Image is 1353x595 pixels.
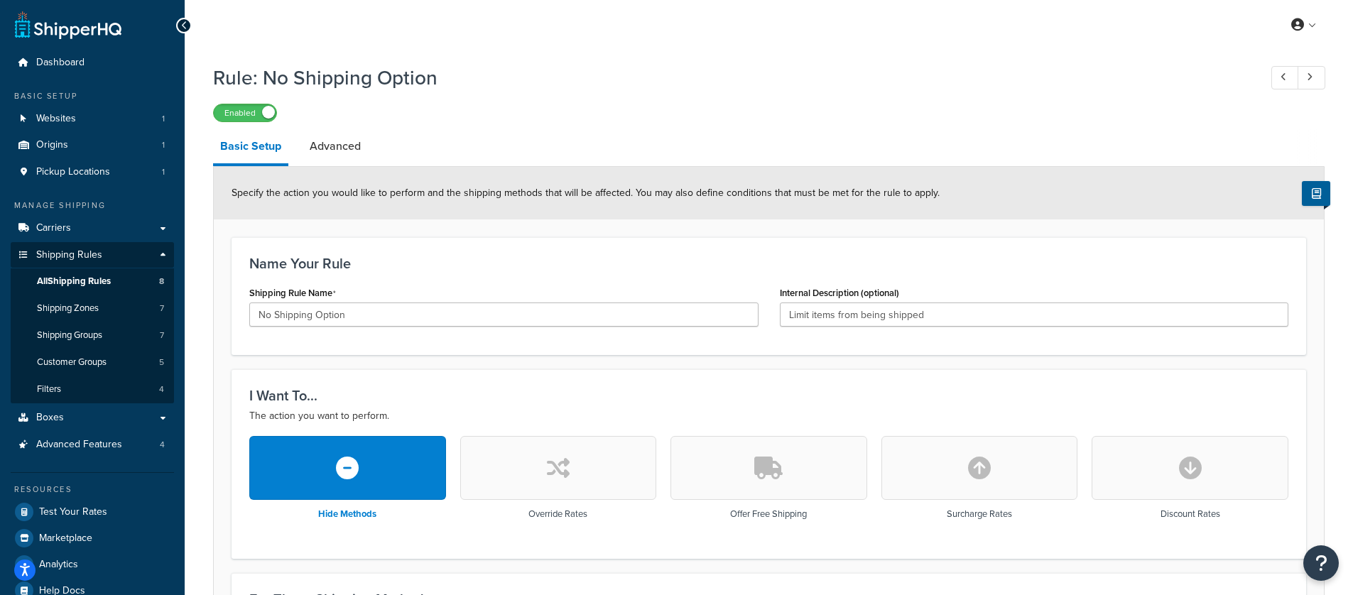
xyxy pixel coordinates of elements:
[11,295,174,322] li: Shipping Zones
[780,288,899,298] label: Internal Description (optional)
[39,533,92,545] span: Marketplace
[11,268,174,295] a: AllShipping Rules8
[213,129,288,166] a: Basic Setup
[11,50,174,76] a: Dashboard
[11,376,174,403] li: Filters
[11,132,174,158] li: Origins
[11,322,174,349] a: Shipping Groups7
[37,356,107,369] span: Customer Groups
[11,242,174,268] a: Shipping Rules
[11,405,174,431] a: Boxes
[214,104,276,121] label: Enabled
[36,57,85,69] span: Dashboard
[11,106,174,132] a: Websites1
[528,509,587,519] h3: Override Rates
[11,132,174,158] a: Origins1
[1271,66,1299,89] a: Previous Record
[37,383,61,395] span: Filters
[11,90,174,102] div: Basic Setup
[11,432,174,458] a: Advanced Features4
[249,388,1288,403] h3: I Want To...
[232,185,940,200] span: Specify the action you would like to perform and the shipping methods that will be affected. You ...
[249,288,336,299] label: Shipping Rule Name
[159,356,164,369] span: 5
[37,275,111,288] span: All Shipping Rules
[36,139,68,151] span: Origins
[947,509,1012,519] h3: Surcharge Rates
[11,525,174,551] a: Marketplace
[36,249,102,261] span: Shipping Rules
[39,506,107,518] span: Test Your Rates
[249,256,1288,271] h3: Name Your Rule
[162,139,165,151] span: 1
[1298,66,1325,89] a: Next Record
[159,383,164,395] span: 4
[36,222,71,234] span: Carriers
[160,329,164,342] span: 7
[11,159,174,185] li: Pickup Locations
[318,509,376,519] h3: Hide Methods
[36,412,64,424] span: Boxes
[11,349,174,376] li: Customer Groups
[160,302,164,315] span: 7
[11,106,174,132] li: Websites
[11,432,174,458] li: Advanced Features
[303,129,368,163] a: Advanced
[37,329,102,342] span: Shipping Groups
[37,302,99,315] span: Shipping Zones
[39,559,78,571] span: Analytics
[11,242,174,404] li: Shipping Rules
[11,349,174,376] a: Customer Groups5
[1302,181,1330,206] button: Show Help Docs
[36,166,110,178] span: Pickup Locations
[249,408,1288,425] p: The action you want to perform.
[11,484,174,496] div: Resources
[1161,509,1220,519] h3: Discount Rates
[11,322,174,349] li: Shipping Groups
[11,295,174,322] a: Shipping Zones7
[1303,545,1339,581] button: Open Resource Center
[11,376,174,403] a: Filters4
[36,113,76,125] span: Websites
[730,509,807,519] h3: Offer Free Shipping
[11,552,174,577] a: Analytics
[160,439,165,451] span: 4
[159,275,164,288] span: 8
[213,64,1245,92] h1: Rule: No Shipping Option
[162,113,165,125] span: 1
[36,439,122,451] span: Advanced Features
[11,499,174,525] a: Test Your Rates
[11,200,174,212] div: Manage Shipping
[11,215,174,241] a: Carriers
[11,159,174,185] a: Pickup Locations1
[162,166,165,178] span: 1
